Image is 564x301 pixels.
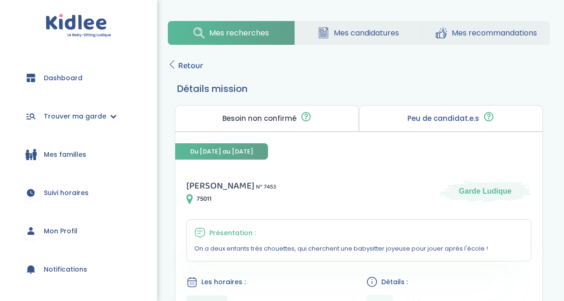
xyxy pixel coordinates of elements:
[197,194,212,204] span: 75011
[186,178,254,193] span: [PERSON_NAME]
[44,226,77,236] span: Mon Profil
[201,277,246,287] span: Les horaires :
[177,82,541,96] h3: Détails mission
[44,265,87,274] span: Notifications
[14,99,143,133] a: Trouver ma garde
[256,182,276,192] span: N° 7453
[295,21,422,45] a: Mes candidatures
[334,27,399,39] span: Mes candidatures
[14,176,143,210] a: Suivi horaires
[178,59,203,72] span: Retour
[14,214,143,248] a: Mon Profil
[209,27,269,39] span: Mes recherches
[168,21,295,45] a: Mes recherches
[14,252,143,286] a: Notifications
[168,59,203,72] a: Retour
[407,115,479,122] p: Peu de candidat.e.s
[423,21,550,45] a: Mes recommandations
[222,115,296,122] p: Besoin non confirmé
[14,138,143,171] a: Mes familles
[459,186,512,196] span: Garde Ludique
[452,27,537,39] span: Mes recommandations
[194,244,523,253] p: On a deux enfants très chouettes, qui cherchent une babysitter joyeuse pour jouer après l'école !
[175,143,268,160] span: Du [DATE] au [DATE]
[44,73,83,83] span: Dashboard
[14,61,143,95] a: Dashboard
[44,188,89,198] span: Suivi horaires
[44,150,86,160] span: Mes familles
[46,14,111,38] img: logo.svg
[381,277,408,287] span: Détails :
[44,112,106,121] span: Trouver ma garde
[209,228,256,238] span: Présentation :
